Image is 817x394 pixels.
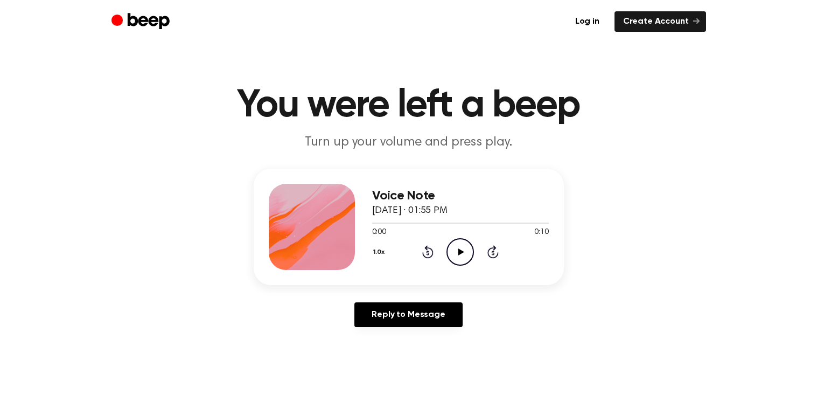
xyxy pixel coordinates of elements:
[615,11,706,32] a: Create Account
[133,86,685,125] h1: You were left a beep
[372,227,386,238] span: 0:00
[202,134,616,151] p: Turn up your volume and press play.
[567,11,608,32] a: Log in
[372,206,448,216] span: [DATE] · 01:55 PM
[372,189,549,203] h3: Voice Note
[354,302,462,327] a: Reply to Message
[534,227,548,238] span: 0:10
[372,243,389,261] button: 1.0x
[111,11,172,32] a: Beep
